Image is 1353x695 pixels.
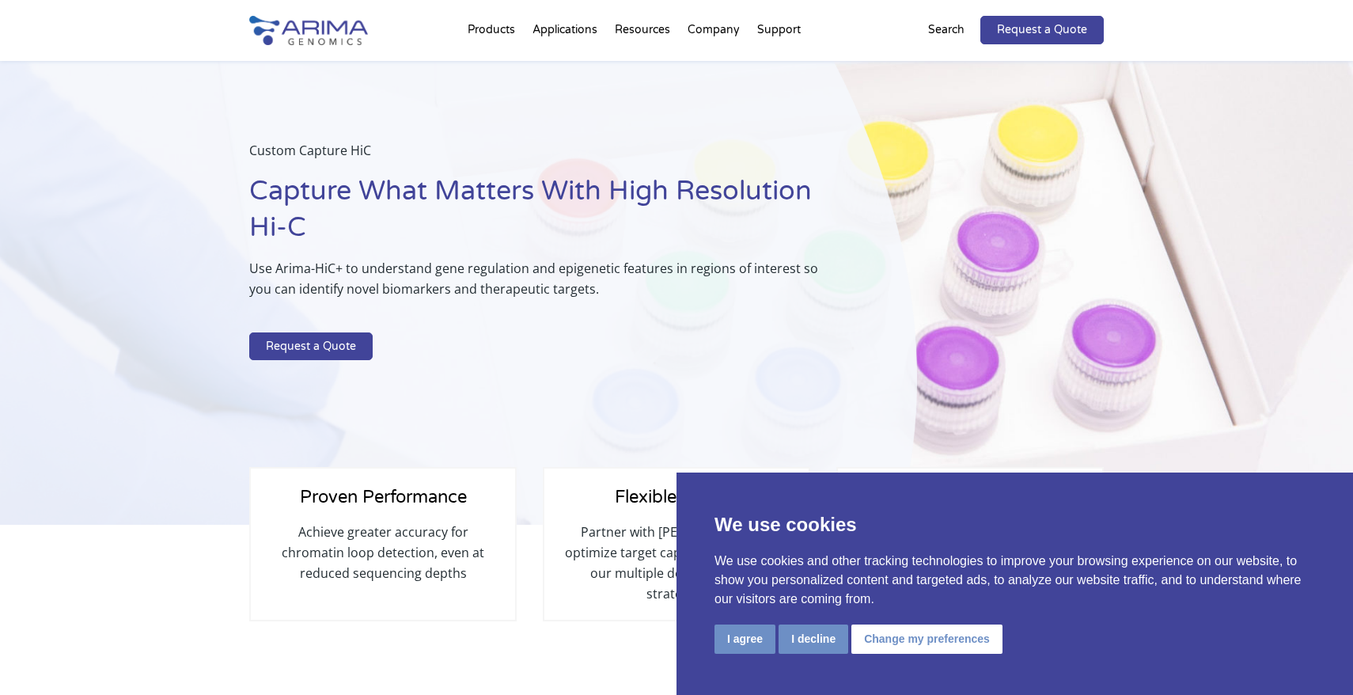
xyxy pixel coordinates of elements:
[714,552,1315,609] p: We use cookies and other tracking technologies to improve your browsing experience on our website...
[615,487,738,507] span: Flexible Design
[714,511,1315,539] p: We use cookies
[249,173,838,258] h1: Capture What Matters With High Resolution Hi-C
[249,140,838,173] p: Custom Capture HiC
[928,20,965,40] p: Search
[851,625,1002,654] button: Change my preferences
[714,625,775,654] button: I agree
[560,522,793,604] p: Partner with [PERSON_NAME] to optimize target capture probes using our multiple design tiers and ...
[267,522,499,583] p: Achieve greater accuracy for chromatin loop detection, even at reduced sequencing depths
[249,332,373,361] a: Request a Quote
[249,258,838,312] p: Use Arima-HiC+ to understand gene regulation and epigenetic features in regions of interest so yo...
[779,625,848,654] button: I decline
[249,16,368,45] img: Arima-Genomics-logo
[300,487,467,507] span: Proven Performance
[980,16,1104,44] a: Request a Quote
